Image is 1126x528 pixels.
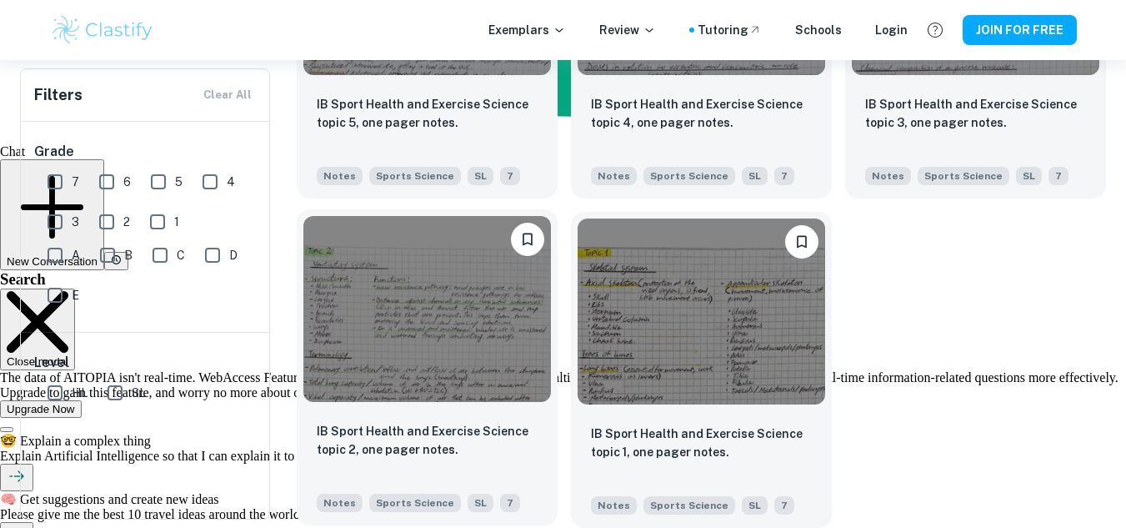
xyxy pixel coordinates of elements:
[865,167,911,185] span: Notes
[578,219,825,405] img: Sports Science Notes example thumbnail: IB Sport Health and Exercise Science to
[865,95,1086,132] p: IB Sport Health and Exercise Science topic 3, one pager notes.
[123,173,131,191] span: 6
[72,384,88,402] span: HL
[591,496,637,515] span: Notes
[34,142,258,162] h6: Grade
[774,167,794,185] span: 7
[50,13,156,47] img: Clastify logo
[500,167,520,185] span: 7
[34,83,83,107] h6: Filters
[742,167,768,185] span: SL
[132,384,146,402] span: SL
[317,494,363,512] span: Notes
[591,95,812,132] p: IB Sport Health and Exercise Science topic 4, one pager notes.
[511,223,544,256] button: Please log in to bookmark exemplars
[571,212,832,528] a: Please log in to bookmark exemplarsIB Sport Health and Exercise Science topic 1, one pager notes....
[918,167,1009,185] span: Sports Science
[7,255,98,268] span: New Conversation
[297,212,558,528] a: Please log in to bookmark exemplarsIB Sport Health and Exercise Science topic 2, one pager notes....
[500,494,520,512] span: 7
[742,496,768,515] span: SL
[599,21,656,39] p: Review
[72,213,79,231] span: 3
[317,422,538,459] p: IB Sport Health and Exercise Science topic 2, one pager notes.
[72,246,80,264] span: A
[963,15,1077,45] button: JOIN FOR FREE
[785,225,818,259] button: Please log in to bookmark exemplars
[369,494,461,512] span: Sports Science
[795,21,842,39] a: Schools
[369,167,461,185] span: Sports Science
[303,216,551,402] img: Sports Science Notes example thumbnail: IB Sport Health and Exercise Science to
[175,173,183,191] span: 5
[229,246,238,264] span: D
[468,494,493,512] span: SL
[317,167,363,185] span: Notes
[875,21,908,39] a: Login
[698,21,762,39] a: Tutoring
[317,95,538,132] p: IB Sport Health and Exercise Science topic 5, one pager notes.
[643,496,735,515] span: Sports Science
[488,21,566,39] p: Exemplars
[774,496,794,515] span: 7
[124,246,133,264] span: B
[7,355,68,368] span: Close modal
[123,213,130,231] span: 2
[177,246,185,264] span: C
[921,16,949,44] button: Help and Feedback
[174,213,179,231] span: 1
[72,286,79,304] span: E
[227,173,235,191] span: 4
[591,167,637,185] span: Notes
[468,167,493,185] span: SL
[72,173,79,191] span: 7
[1016,167,1042,185] span: SL
[643,167,735,185] span: Sports Science
[591,425,812,461] p: IB Sport Health and Exercise Science topic 1, one pager notes.
[34,353,258,373] h6: Level
[1048,167,1068,185] span: 7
